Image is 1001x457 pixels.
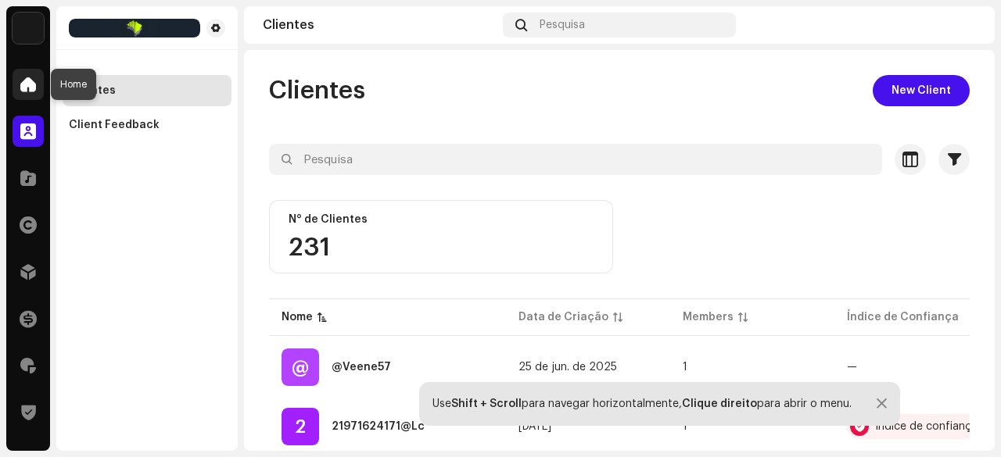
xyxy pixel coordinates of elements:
span: New Client [892,75,951,106]
div: Nome [282,309,313,325]
div: 21971624171@Lc [332,421,425,432]
div: N° de Clientes [289,213,594,226]
img: 7b092bcd-1f7b-44aa-9736-f4bc5021b2f1 [951,12,976,37]
re-m-nav-item: Client Feedback [63,109,231,141]
input: Pesquisa [269,144,882,175]
span: Clientes [269,75,365,106]
span: 1 [683,362,687,373]
div: Clientes [263,19,497,31]
img: 8e39a92f-6217-4997-acbe-e0aa9e7f9449 [69,19,200,37]
img: 71bf27a5-dd94-4d93-852c-61362381b7db [13,12,44,44]
span: 25 de jun. de 2025 [518,362,617,373]
div: Use para navegar horizontalmente, para abrir o menu. [432,398,852,410]
strong: Shift + Scroll [451,398,522,409]
re-o-card-value: N° de Clientes [269,200,613,273]
div: Members [683,309,734,325]
div: 2 [282,408,319,445]
div: Data de Criação [518,309,608,325]
strong: Clique direito [682,398,757,409]
div: @ [282,348,319,386]
span: 10 de jul. de 2025 [518,421,551,432]
re-m-nav-item: Clientes [63,75,231,106]
button: New Client [873,75,970,106]
div: @Veene57 [332,362,391,373]
span: 1 [683,421,687,432]
div: Clientes [69,84,116,97]
div: Client Feedback [69,119,160,131]
span: Pesquisa [540,19,585,31]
